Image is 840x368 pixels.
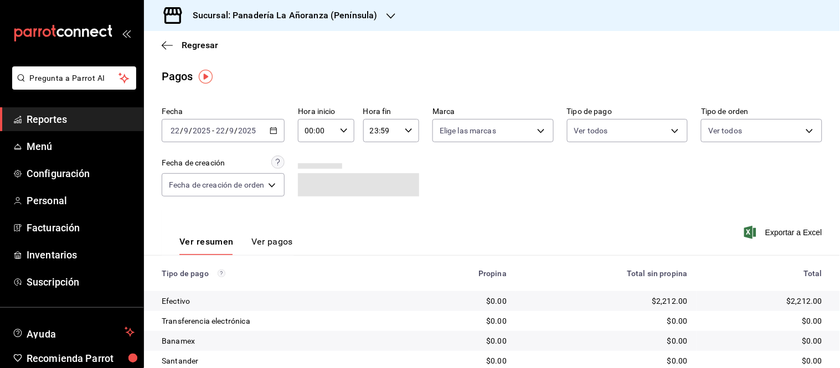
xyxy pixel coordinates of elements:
button: Ver resumen [179,236,234,255]
div: Banamex [162,335,400,346]
div: Pagos [162,68,193,85]
div: Transferencia electrónica [162,315,400,326]
div: $0.00 [524,355,688,366]
span: Inventarios [27,247,135,262]
div: Santander [162,355,400,366]
div: $0.00 [418,335,507,346]
button: Pregunta a Parrot AI [12,66,136,90]
label: Hora fin [363,108,419,116]
div: $2,212.00 [705,296,822,307]
div: $0.00 [705,355,822,366]
div: $0.00 [705,315,822,326]
span: Ayuda [27,325,120,339]
div: navigation tabs [179,236,293,255]
label: Tipo de orden [701,108,822,116]
div: $0.00 [524,335,688,346]
a: Pregunta a Parrot AI [8,80,136,92]
span: / [189,126,192,135]
div: $0.00 [418,355,507,366]
span: Configuración [27,166,135,181]
span: Fecha de creación de orden [169,179,264,190]
span: / [180,126,183,135]
label: Hora inicio [298,108,354,116]
span: / [235,126,238,135]
div: $2,212.00 [524,296,688,307]
button: Exportar a Excel [746,226,822,239]
input: ---- [238,126,257,135]
span: Regresar [182,40,218,50]
span: / [225,126,229,135]
label: Tipo de pago [567,108,688,116]
img: Tooltip marker [199,70,213,84]
div: $0.00 [418,296,507,307]
input: -- [215,126,225,135]
input: ---- [192,126,211,135]
span: Ver todos [574,125,608,136]
div: Efectivo [162,296,400,307]
span: Reportes [27,112,135,127]
label: Fecha [162,108,285,116]
input: -- [183,126,189,135]
h3: Sucursal: Panadería La Añoranza (Península) [184,9,378,22]
div: $0.00 [418,315,507,326]
div: Tipo de pago [162,269,400,278]
svg: Los pagos realizados con Pay y otras terminales son montos brutos. [218,269,225,277]
span: Suscripción [27,274,135,289]
input: -- [229,126,235,135]
div: Total sin propina [524,269,688,278]
label: Marca [432,108,554,116]
button: Regresar [162,40,218,50]
input: -- [170,126,180,135]
span: Recomienda Parrot [27,351,135,366]
button: open_drawer_menu [122,29,131,38]
div: $0.00 [705,335,822,346]
span: Facturación [27,220,135,235]
div: Total [705,269,822,278]
button: Ver pagos [251,236,293,255]
span: Menú [27,139,135,154]
span: Elige las marcas [440,125,496,136]
span: Pregunta a Parrot AI [30,72,119,84]
div: $0.00 [524,315,688,326]
span: - [212,126,214,135]
span: Personal [27,193,135,208]
span: Ver todos [708,125,742,136]
div: Fecha de creación [162,157,225,169]
div: Propina [418,269,507,278]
